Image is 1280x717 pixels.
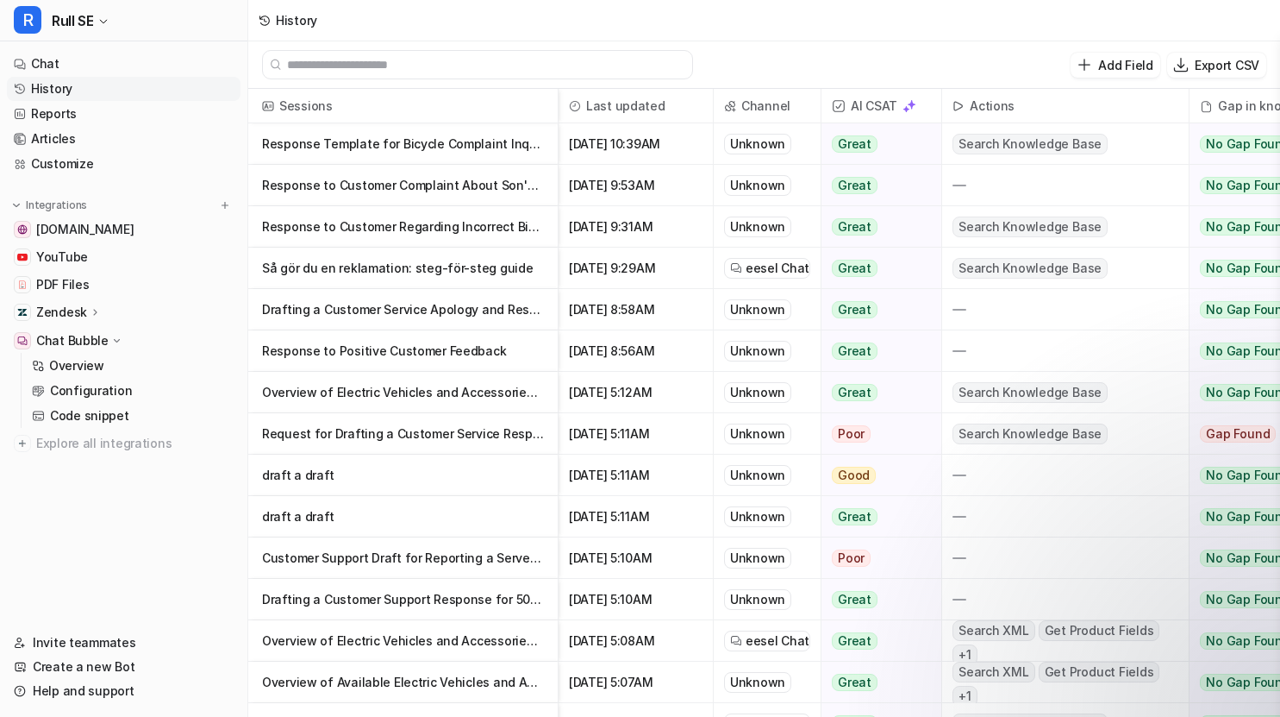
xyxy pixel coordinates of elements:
p: Export CSV [1195,56,1259,74]
a: Reports [7,102,240,126]
span: Search Knowledge Base [952,134,1108,154]
a: eesel Chat [730,260,804,277]
a: eesel Chat [730,632,804,650]
p: Code snippet [50,407,129,425]
button: Great [821,165,931,206]
p: Chat Bubble [36,332,109,349]
a: History [7,77,240,101]
span: Last updated [565,89,706,123]
span: Great [832,508,877,525]
a: www.rull.se[DOMAIN_NAME] [7,217,240,242]
a: Articles [7,127,240,151]
a: Chat [7,52,240,76]
a: Explore all integrations [7,431,240,456]
span: [DATE] 9:31AM [565,206,706,248]
span: [DATE] 8:56AM [565,330,706,372]
span: Great [832,177,877,194]
button: Great [821,496,931,538]
button: Great [821,248,931,289]
button: Great [821,620,931,662]
button: Export CSV [1167,53,1266,78]
img: Chat Bubble [17,336,28,346]
span: [DATE] 5:12AM [565,372,706,413]
span: Great [832,591,877,608]
div: Unknown [724,672,791,693]
button: Great [821,372,931,413]
button: Poor [821,413,931,455]
span: Gap Found [1200,425,1276,443]
span: R [14,6,41,34]
a: Overview [25,354,240,378]
span: eesel Chat [746,260,809,277]
button: Poor [821,538,931,579]
span: Sessions [255,89,551,123]
span: PDF Files [36,276,89,293]
p: Overview of Electric Vehicles and Accessories Offered by [DOMAIN_NAME] [262,372,544,413]
div: Unknown [724,424,791,444]
button: Integrations [7,197,92,214]
span: Great [832,260,877,277]
span: Search Knowledge Base [952,382,1108,403]
p: Overview of Electric Vehicles and Accessories Offered [262,620,544,662]
span: Great [832,301,877,318]
button: Great [821,206,931,248]
img: explore all integrations [14,435,31,452]
button: Good [821,455,931,496]
span: [DATE] 9:29AM [565,248,706,289]
span: [DATE] 5:10AM [565,538,706,579]
p: Drafting a Customer Support Response for 500 Internal Server Error [262,579,544,620]
span: [DATE] 5:10AM [565,579,706,620]
p: Response to Customer Complaint About Son's Cross Bike and Service [262,165,544,206]
span: Good [832,467,876,484]
span: [DATE] 5:11AM [565,413,706,455]
span: Great [832,384,877,401]
img: PDF Files [17,280,28,290]
button: Great [821,289,931,330]
div: Unknown [724,134,791,154]
a: Create a new Bot [7,655,240,679]
p: Response to Positive Customer Feedback [262,330,544,372]
button: Great [821,662,931,703]
p: Drafting a Customer Service Apology and Resolution Response [262,289,544,330]
button: Great [821,123,931,165]
p: draft a draft [262,496,544,538]
span: Great [832,674,877,691]
img: menu_add.svg [219,199,231,211]
p: Integrations [26,198,87,212]
div: Unknown [724,299,791,320]
span: Explore all integrations [36,430,234,457]
a: Invite teammates [7,631,240,655]
button: Great [821,579,931,620]
p: Customer Support Draft for Reporting a Server Error [262,538,544,579]
span: [DATE] 5:08AM [565,620,706,662]
p: Add Field [1098,56,1152,74]
span: Great [832,343,877,360]
div: History [276,11,317,29]
h2: Actions [970,89,1015,123]
span: Great [832,135,877,153]
a: PDF FilesPDF Files [7,273,240,297]
a: YouTubeYouTube [7,245,240,269]
span: AI CSAT [828,89,934,123]
span: [DATE] 10:39AM [565,123,706,165]
a: Code snippet [25,404,240,428]
span: YouTube [36,248,88,266]
span: [DATE] 5:11AM [565,455,706,496]
p: Zendesk [36,304,87,321]
span: Great [832,632,877,650]
div: Unknown [724,382,791,403]
span: [DATE] 5:11AM [565,496,706,538]
img: eeselChat [730,635,742,647]
span: [DOMAIN_NAME] [36,221,134,238]
a: Configuration [25,379,240,403]
img: expand menu [10,199,22,211]
a: Customize [7,152,240,176]
img: eeselChat [730,262,742,274]
p: Så gör du en reklamation: steg-för-steg guide [262,248,544,289]
span: [DATE] 5:07AM [565,662,706,703]
div: Unknown [724,589,791,610]
img: YouTube [17,252,28,262]
span: Channel [721,89,814,123]
img: Zendesk [17,307,28,318]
